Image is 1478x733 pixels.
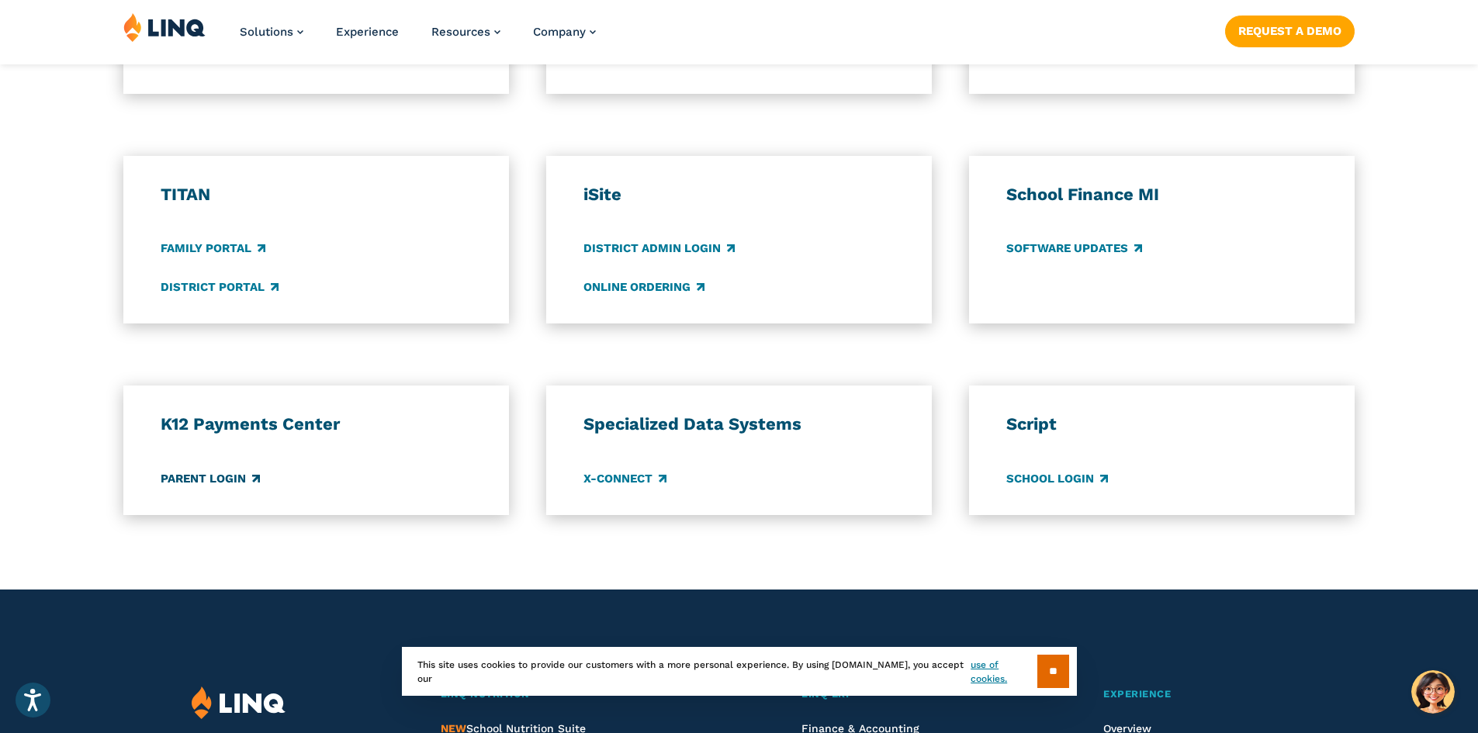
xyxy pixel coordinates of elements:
h3: Script [1006,413,1318,435]
h3: K12 Payments Center [161,413,472,435]
a: X-Connect [583,470,666,487]
a: Family Portal [161,240,265,258]
h3: Specialized Data Systems [583,413,895,435]
a: use of cookies. [971,658,1037,686]
a: Solutions [240,25,303,39]
a: Experience [336,25,399,39]
a: Software Updates [1006,240,1142,258]
a: Company [533,25,596,39]
a: Resources [431,25,500,39]
a: District Portal [161,278,279,296]
h3: iSite [583,184,895,206]
img: LINQ | K‑12 Software [123,12,206,42]
a: District Admin Login [583,240,735,258]
a: Online Ordering [583,278,704,296]
a: Request a Demo [1225,16,1355,47]
a: School Login [1006,470,1108,487]
button: Hello, have a question? Let’s chat. [1411,670,1455,714]
a: Parent Login [161,470,260,487]
h3: School Finance MI [1006,184,1318,206]
nav: Primary Navigation [240,12,596,64]
h3: TITAN [161,184,472,206]
nav: Button Navigation [1225,12,1355,47]
div: This site uses cookies to provide our customers with a more personal experience. By using [DOMAIN... [402,647,1077,696]
span: Solutions [240,25,293,39]
span: Resources [431,25,490,39]
span: Company [533,25,586,39]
